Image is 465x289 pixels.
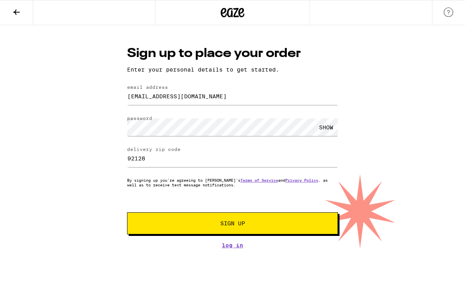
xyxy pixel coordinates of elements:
[127,45,338,63] h1: Sign up to place your order
[5,6,57,12] span: Hi. Need any help?
[285,178,318,182] a: Privacy Policy
[127,212,338,234] button: Sign Up
[127,116,152,121] label: password
[240,178,278,182] a: Terms of Service
[127,149,338,167] input: delivery zip code
[127,87,338,105] input: email address
[314,118,338,136] div: SHOW
[127,66,338,73] p: Enter your personal details to get started.
[220,221,245,226] span: Sign Up
[127,85,168,90] label: email address
[127,242,338,249] a: Log In
[127,178,338,187] p: By signing up you're agreeing to [PERSON_NAME]'s and , as well as to receive text message notific...
[127,147,181,152] label: delivery zip code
